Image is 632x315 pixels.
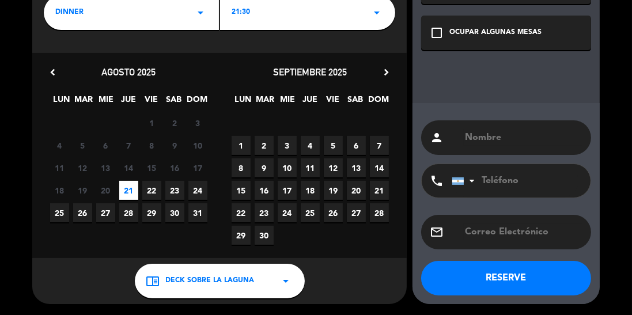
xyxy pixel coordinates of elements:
[188,136,207,155] span: 10
[194,6,207,20] i: arrow_drop_down
[188,113,207,132] span: 3
[346,93,365,112] span: SAB
[421,261,591,295] button: RESERVE
[347,181,366,200] span: 20
[164,93,183,112] span: SAB
[301,203,320,222] span: 25
[188,158,207,177] span: 17
[233,93,252,112] span: LUN
[232,203,251,222] span: 22
[255,226,274,245] span: 30
[142,93,161,112] span: VIE
[301,93,320,112] span: JUE
[232,181,251,200] span: 15
[278,181,297,200] span: 17
[96,158,115,177] span: 13
[50,136,69,155] span: 4
[301,181,320,200] span: 18
[73,136,92,155] span: 5
[47,66,59,78] i: chevron_left
[324,158,343,177] span: 12
[55,7,84,18] span: dinner
[50,158,69,177] span: 11
[464,224,582,240] input: Correo Electrónico
[430,131,444,145] i: person
[165,158,184,177] span: 16
[380,66,392,78] i: chevron_right
[142,203,161,222] span: 29
[279,274,293,288] i: arrow_drop_down
[232,226,251,245] span: 29
[370,136,389,155] span: 7
[452,165,479,197] div: Argentina: +54
[255,203,274,222] span: 23
[347,136,366,155] span: 6
[187,93,206,112] span: DOM
[96,203,115,222] span: 27
[430,225,444,239] i: email
[274,66,347,78] span: septiembre 2025
[119,136,138,155] span: 7
[74,93,93,112] span: MAR
[370,181,389,200] span: 21
[449,27,542,39] div: OCUPAR ALGUNAS MESAS
[232,158,251,177] span: 8
[73,181,92,200] span: 19
[165,203,184,222] span: 30
[142,158,161,177] span: 15
[464,130,582,146] input: Nombre
[119,181,138,200] span: 21
[323,93,342,112] span: VIE
[119,203,138,222] span: 28
[146,274,160,288] i: chrome_reader_mode
[232,136,251,155] span: 1
[347,158,366,177] span: 13
[278,136,297,155] span: 3
[370,203,389,222] span: 28
[324,136,343,155] span: 5
[73,203,92,222] span: 26
[73,158,92,177] span: 12
[166,275,255,287] span: DECK SOBRE LA LAGUNA
[255,158,274,177] span: 9
[278,93,297,112] span: MIE
[232,7,250,18] span: 21:30
[102,66,156,78] span: agosto 2025
[142,113,161,132] span: 1
[188,181,207,200] span: 24
[255,136,274,155] span: 2
[119,93,138,112] span: JUE
[256,93,275,112] span: MAR
[142,181,161,200] span: 22
[430,174,444,188] i: phone
[96,136,115,155] span: 6
[165,181,184,200] span: 23
[452,164,578,198] input: Teléfono
[301,136,320,155] span: 4
[324,181,343,200] span: 19
[52,93,71,112] span: LUN
[119,158,138,177] span: 14
[50,203,69,222] span: 25
[165,136,184,155] span: 9
[368,93,387,112] span: DOM
[97,93,116,112] span: MIE
[165,113,184,132] span: 2
[142,136,161,155] span: 8
[301,158,320,177] span: 11
[188,203,207,222] span: 31
[370,158,389,177] span: 14
[347,203,366,222] span: 27
[324,203,343,222] span: 26
[96,181,115,200] span: 20
[278,158,297,177] span: 10
[370,6,384,20] i: arrow_drop_down
[255,181,274,200] span: 16
[430,26,444,40] i: check_box_outline_blank
[50,181,69,200] span: 18
[278,203,297,222] span: 24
